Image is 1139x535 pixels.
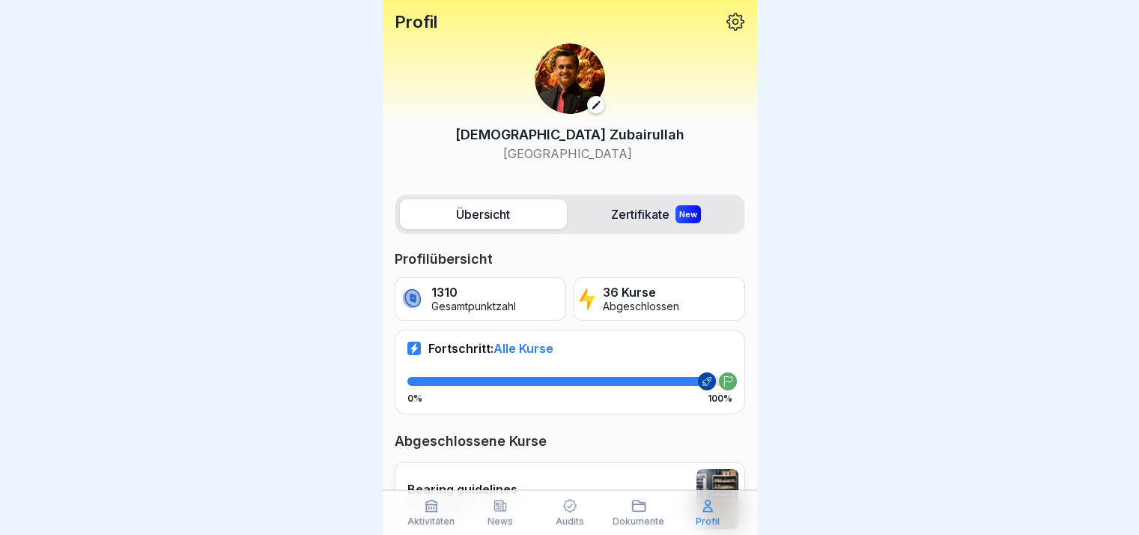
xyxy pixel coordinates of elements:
[493,341,553,356] span: Alle Kurse
[431,285,516,300] p: 1310
[428,341,553,356] p: Fortschritt:
[395,12,437,31] p: Profil
[556,516,584,527] p: Audits
[488,516,513,527] p: News
[395,432,745,450] p: Abgeschlossene Kurse
[455,124,684,145] p: [DEMOGRAPHIC_DATA] Zubairullah
[400,286,425,312] img: coin.svg
[400,199,567,229] label: Übersicht
[455,145,684,163] p: [GEOGRAPHIC_DATA]
[579,286,596,312] img: lightning.svg
[407,482,517,497] p: Bearing guidelines
[696,469,738,529] img: g9g0z14z6r0gwnvoxvhir8sm.png
[535,43,605,114] img: nyq7rlq029aljo85wrfbj6qn.png
[407,516,455,527] p: Aktivitäten
[407,393,422,404] p: 0%
[603,285,679,300] p: 36 Kurse
[613,516,664,527] p: Dokumente
[696,516,720,527] p: Profil
[708,393,732,404] p: 100%
[573,199,740,229] label: Zertifikate
[675,205,701,223] div: New
[395,250,745,268] p: Profilübersicht
[603,300,679,313] p: Abgeschlossen
[431,300,516,313] p: Gesamtpunktzahl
